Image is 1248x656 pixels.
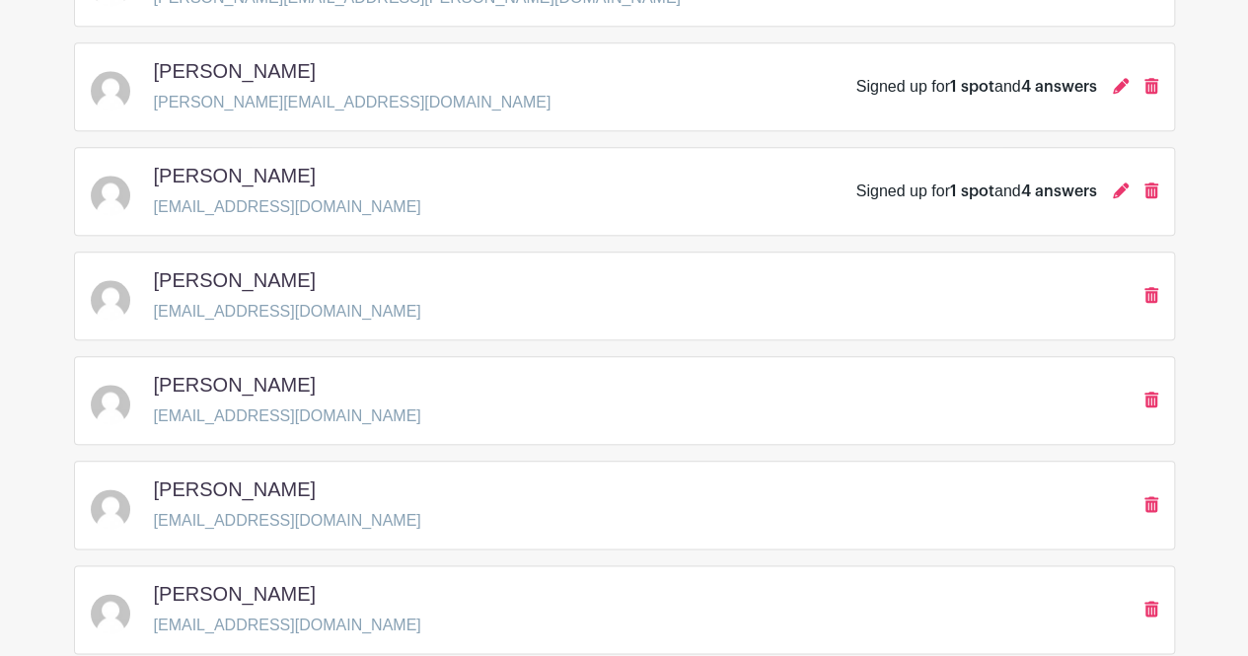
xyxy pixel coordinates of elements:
span: 1 spot [950,183,994,199]
div: Signed up for and [856,75,1097,99]
p: [EMAIL_ADDRESS][DOMAIN_NAME] [154,195,421,219]
p: [PERSON_NAME][EMAIL_ADDRESS][DOMAIN_NAME] [154,91,551,114]
img: default-ce2991bfa6775e67f084385cd625a349d9dcbb7a52a09fb2fda1e96e2d18dcdb.png [91,280,130,320]
p: [EMAIL_ADDRESS][DOMAIN_NAME] [154,300,421,324]
p: [EMAIL_ADDRESS][DOMAIN_NAME] [154,404,421,428]
img: default-ce2991bfa6775e67f084385cd625a349d9dcbb7a52a09fb2fda1e96e2d18dcdb.png [91,385,130,424]
h5: [PERSON_NAME] [154,477,316,501]
img: default-ce2991bfa6775e67f084385cd625a349d9dcbb7a52a09fb2fda1e96e2d18dcdb.png [91,176,130,215]
h5: [PERSON_NAME] [154,373,316,397]
h5: [PERSON_NAME] [154,268,316,292]
h5: [PERSON_NAME] [154,582,316,606]
h5: [PERSON_NAME] [154,164,316,187]
span: 4 answers [1021,79,1097,95]
img: default-ce2991bfa6775e67f084385cd625a349d9dcbb7a52a09fb2fda1e96e2d18dcdb.png [91,71,130,110]
h5: [PERSON_NAME] [154,59,316,83]
span: 1 spot [950,79,994,95]
p: [EMAIL_ADDRESS][DOMAIN_NAME] [154,614,421,637]
img: default-ce2991bfa6775e67f084385cd625a349d9dcbb7a52a09fb2fda1e96e2d18dcdb.png [91,489,130,529]
span: 4 answers [1021,183,1097,199]
div: Signed up for and [856,180,1097,203]
img: default-ce2991bfa6775e67f084385cd625a349d9dcbb7a52a09fb2fda1e96e2d18dcdb.png [91,594,130,633]
p: [EMAIL_ADDRESS][DOMAIN_NAME] [154,509,421,533]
